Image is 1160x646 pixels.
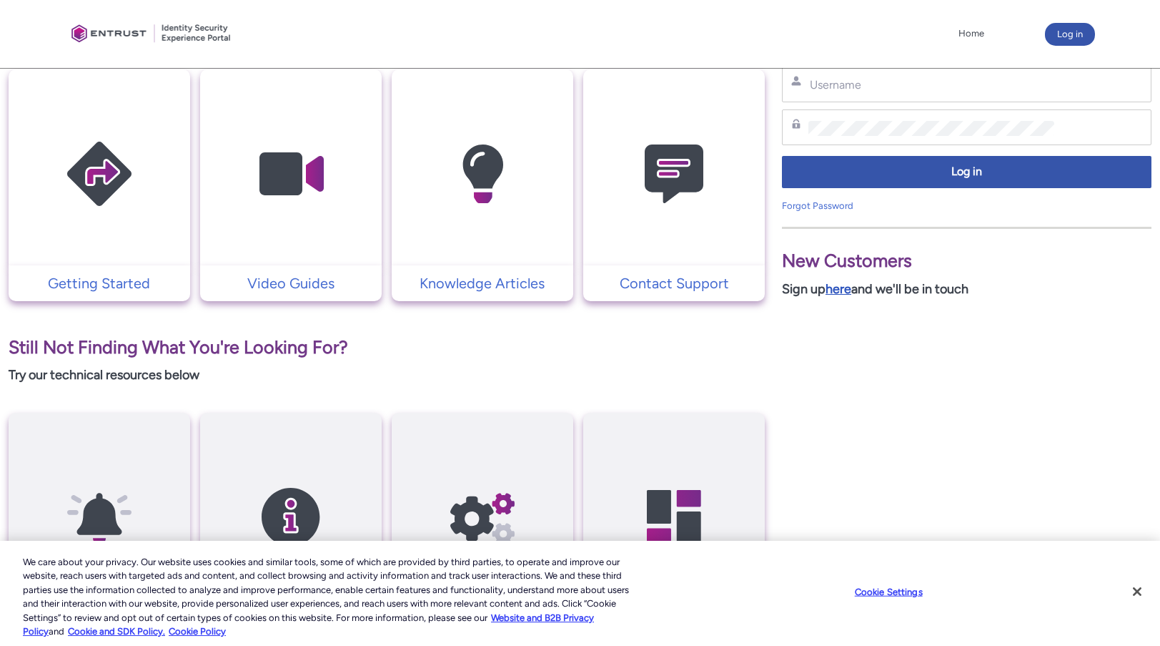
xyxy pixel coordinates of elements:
[844,578,933,607] button: Cookie Settings
[23,555,638,639] div: We care about your privacy. Our website uses cookies and similar tools, some of which are provide...
[583,273,765,294] a: Contact Support
[826,281,851,297] a: here
[415,441,550,594] img: API Reference
[68,626,165,637] a: Cookie and SDK Policy.
[9,273,190,294] a: Getting Started
[9,366,765,385] p: Try our technical resources below
[9,334,765,361] p: Still Not Finding What You're Looking For?
[782,200,853,211] a: Forgot Password
[782,156,1151,188] button: Log in
[16,273,183,294] p: Getting Started
[392,273,573,294] a: Knowledge Articles
[223,441,359,594] img: SDK Release Notes
[606,441,742,594] img: Developer Hub
[200,273,382,294] a: Video Guides
[223,97,359,251] img: Video Guides
[31,97,167,251] img: Getting Started
[169,626,226,637] a: Cookie Policy
[31,441,167,594] img: API Release Notes
[606,97,742,251] img: Contact Support
[1121,576,1153,607] button: Close
[1045,23,1095,46] button: Log in
[207,273,375,294] p: Video Guides
[791,164,1142,180] span: Log in
[808,77,1054,92] input: Username
[782,280,1151,299] p: Sign up and we'll be in touch
[415,97,550,251] img: Knowledge Articles
[955,23,988,44] a: Home
[399,273,566,294] p: Knowledge Articles
[782,248,1151,275] p: New Customers
[590,273,758,294] p: Contact Support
